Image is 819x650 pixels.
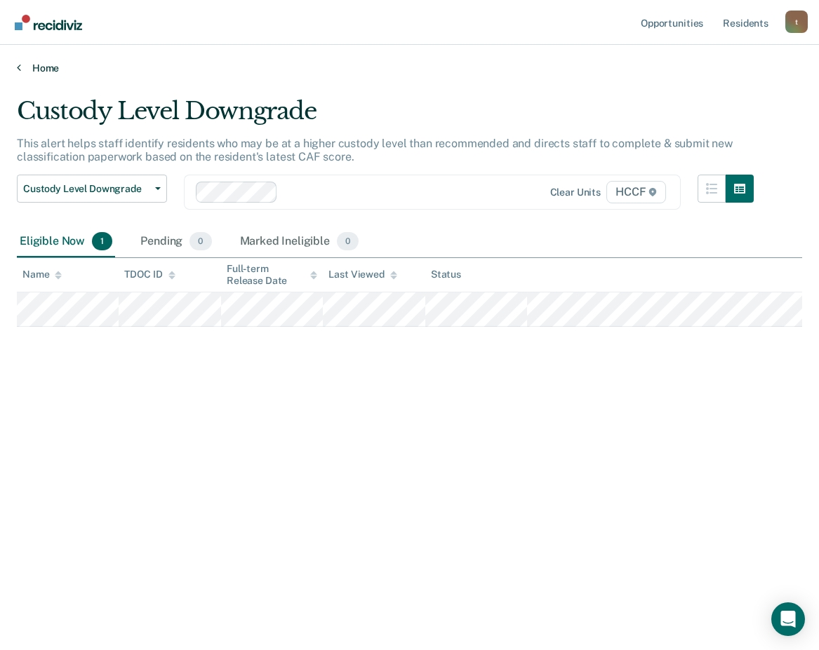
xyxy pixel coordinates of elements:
[227,263,317,287] div: Full-term Release Date
[785,11,808,33] button: Profile dropdown button
[606,181,666,203] span: HCCF
[138,226,214,257] div: Pending0
[23,183,149,195] span: Custody Level Downgrade
[189,232,211,250] span: 0
[337,232,359,250] span: 0
[328,269,397,280] div: Last Viewed
[17,226,115,257] div: Eligible Now1
[124,269,175,280] div: TDOC ID
[92,232,112,250] span: 1
[17,175,167,203] button: Custody Level Downgrade
[15,15,82,30] img: Recidiviz
[431,269,461,280] div: Status
[785,11,808,33] div: t
[237,226,362,257] div: Marked Ineligible0
[17,137,733,163] p: This alert helps staff identify residents who may be at a higher custody level than recommended a...
[22,269,62,280] div: Name
[771,602,805,636] div: Open Intercom Messenger
[550,187,601,198] div: Clear units
[17,97,754,137] div: Custody Level Downgrade
[17,62,802,74] a: Home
